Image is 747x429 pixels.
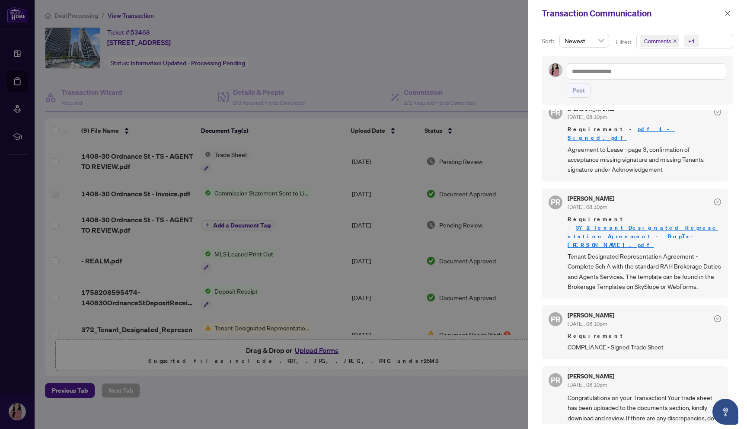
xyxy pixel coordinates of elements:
[714,315,721,322] span: check-circle
[568,144,721,175] span: Agreement to Lease - page 3, confirmation of acceptance missing signature and missing Tenants sig...
[712,399,738,425] button: Open asap
[568,320,607,327] span: [DATE], 08:10pm
[551,313,561,325] span: PR
[568,373,614,379] h5: [PERSON_NAME]
[725,10,731,16] span: close
[673,39,677,43] span: close
[568,224,718,249] a: 372_Tenant_Designated_Representation_Agreement_-_PropTx-[PERSON_NAME].pdf
[714,198,721,205] span: check-circle
[568,381,607,388] span: [DATE], 08:10pm
[568,312,614,318] h5: [PERSON_NAME]
[568,125,721,142] span: Requirement -
[551,196,561,208] span: PR
[568,332,721,340] span: Requirement
[542,36,556,46] p: Sort:
[688,37,695,45] div: +1
[567,83,591,98] button: Post
[551,106,561,118] span: PR
[714,109,721,115] span: check-circle
[542,7,722,20] div: Transaction Communication
[640,35,679,47] span: Comments
[568,204,607,210] span: [DATE], 08:10pm
[568,251,721,292] span: Tenant Designated Representation Agreement - Complete Sch A with the standard RAH Brokerage Dutie...
[568,342,721,352] span: COMPLIANCE - Signed Trade Sheet
[644,37,671,45] span: Comments
[568,114,607,120] span: [DATE], 08:10pm
[549,64,562,77] img: Profile Icon
[568,195,614,202] h5: [PERSON_NAME]
[616,37,632,47] p: Filter:
[551,374,561,386] span: PR
[565,34,604,47] span: Newest
[568,215,721,250] span: Requirement -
